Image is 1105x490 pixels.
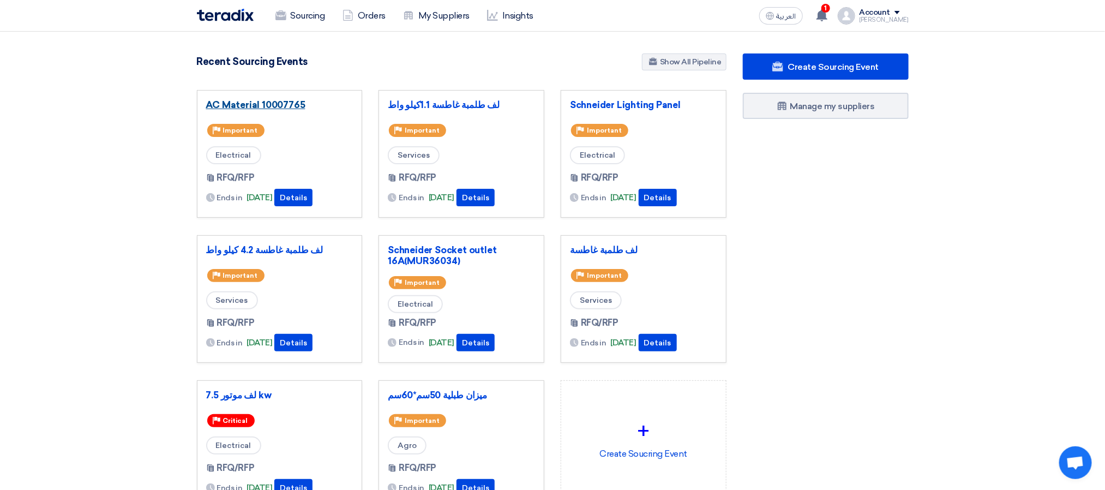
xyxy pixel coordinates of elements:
[197,9,254,21] img: Teradix logo
[788,62,879,72] span: Create Sourcing Event
[429,337,454,349] span: [DATE]
[639,334,677,351] button: Details
[743,93,909,119] a: Manage my suppliers
[274,189,313,206] button: Details
[570,244,717,255] a: لف طلمبة غاطسة
[581,316,618,330] span: RFQ/RFP
[457,189,495,206] button: Details
[777,13,796,20] span: العربية
[570,390,717,486] div: Create Soucring Event
[274,334,313,351] button: Details
[611,337,636,349] span: [DATE]
[206,437,261,455] span: Electrical
[581,192,606,204] span: Ends in
[457,334,495,351] button: Details
[860,17,909,23] div: [PERSON_NAME]
[405,417,440,425] span: Important
[206,390,353,401] a: لف موتور 7.5 kw
[206,99,353,110] a: AC Material 10007765
[223,127,258,134] span: Important
[399,337,424,348] span: Ends in
[611,192,636,204] span: [DATE]
[587,272,622,279] span: Important
[405,127,440,134] span: Important
[197,56,308,68] h4: Recent Sourcing Events
[642,53,726,70] a: Show All Pipeline
[478,4,542,28] a: Insights
[206,291,258,309] span: Services
[217,462,255,475] span: RFQ/RFP
[399,192,424,204] span: Ends in
[759,7,803,25] button: العربية
[217,337,243,349] span: Ends in
[429,192,454,204] span: [DATE]
[334,4,394,28] a: Orders
[388,390,535,401] a: ميزان طبلية 50سم*60سم
[217,316,255,330] span: RFQ/RFP
[388,437,427,455] span: Agro
[405,279,440,286] span: Important
[587,127,622,134] span: Important
[860,8,891,17] div: Account
[388,244,535,266] a: Schneider Socket outlet 16A(MUR36034)
[267,4,334,28] a: Sourcing
[388,295,443,313] span: Electrical
[223,272,258,279] span: Important
[388,99,535,110] a: لف طلمبة غاطسة 1.1كيلو واط
[1059,446,1092,479] a: Open chat
[217,192,243,204] span: Ends in
[570,146,625,164] span: Electrical
[581,337,606,349] span: Ends in
[223,417,248,425] span: Critical
[838,7,855,25] img: profile_test.png
[399,462,436,475] span: RFQ/RFP
[581,171,618,184] span: RFQ/RFP
[399,171,436,184] span: RFQ/RFP
[217,171,255,184] span: RFQ/RFP
[570,415,717,447] div: +
[570,99,717,110] a: Schneider Lighting Panel
[399,316,436,330] span: RFQ/RFP
[247,337,272,349] span: [DATE]
[639,189,677,206] button: Details
[247,192,272,204] span: [DATE]
[394,4,478,28] a: My Suppliers
[570,291,622,309] span: Services
[388,146,440,164] span: Services
[206,146,261,164] span: Electrical
[206,244,353,255] a: لف طلمبة غاطسة 4.2 كيلو واط
[821,4,830,13] span: 1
